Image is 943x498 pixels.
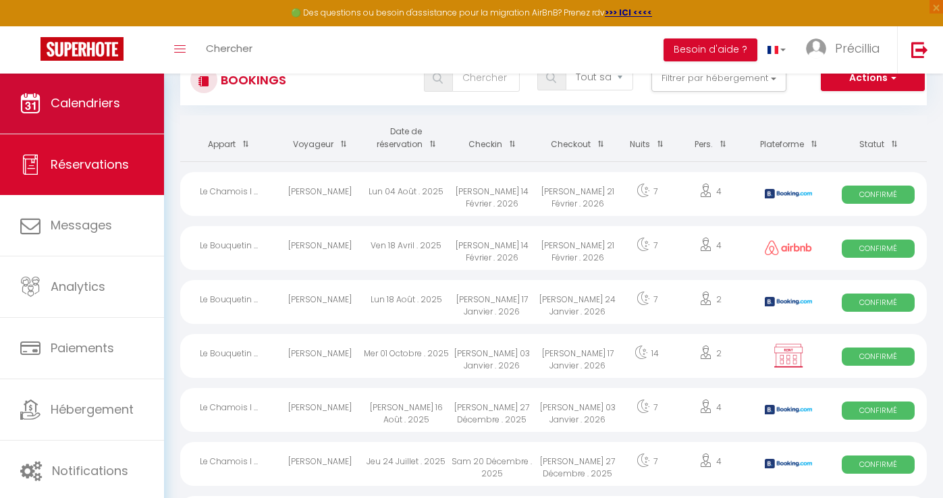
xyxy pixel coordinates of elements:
input: Chercher [452,65,520,92]
span: Hébergement [51,401,134,418]
span: Notifications [52,462,128,479]
a: ... Précillia [796,26,897,74]
th: Sort by nights [621,115,673,161]
span: Analytics [51,278,105,295]
span: Chercher [206,41,252,55]
th: Sort by checkin [449,115,535,161]
img: Super Booking [41,37,124,61]
th: Sort by guest [277,115,363,161]
span: Paiements [51,339,114,356]
button: Filtrer par hébergement [651,65,786,92]
img: logout [911,41,928,58]
img: ... [806,38,826,59]
th: Sort by channel [748,115,830,161]
span: Réservations [51,156,129,173]
th: Sort by booking date [363,115,449,161]
button: Besoin d'aide ? [664,38,757,61]
th: Sort by people [673,115,748,161]
h3: Bookings [217,65,286,95]
th: Sort by checkout [535,115,620,161]
span: Calendriers [51,94,120,111]
span: Messages [51,217,112,233]
a: Chercher [196,26,263,74]
a: >>> ICI <<<< [605,7,652,18]
th: Sort by rentals [180,115,277,161]
th: Sort by status [830,115,927,161]
span: Précillia [835,40,880,57]
button: Actions [821,65,925,92]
